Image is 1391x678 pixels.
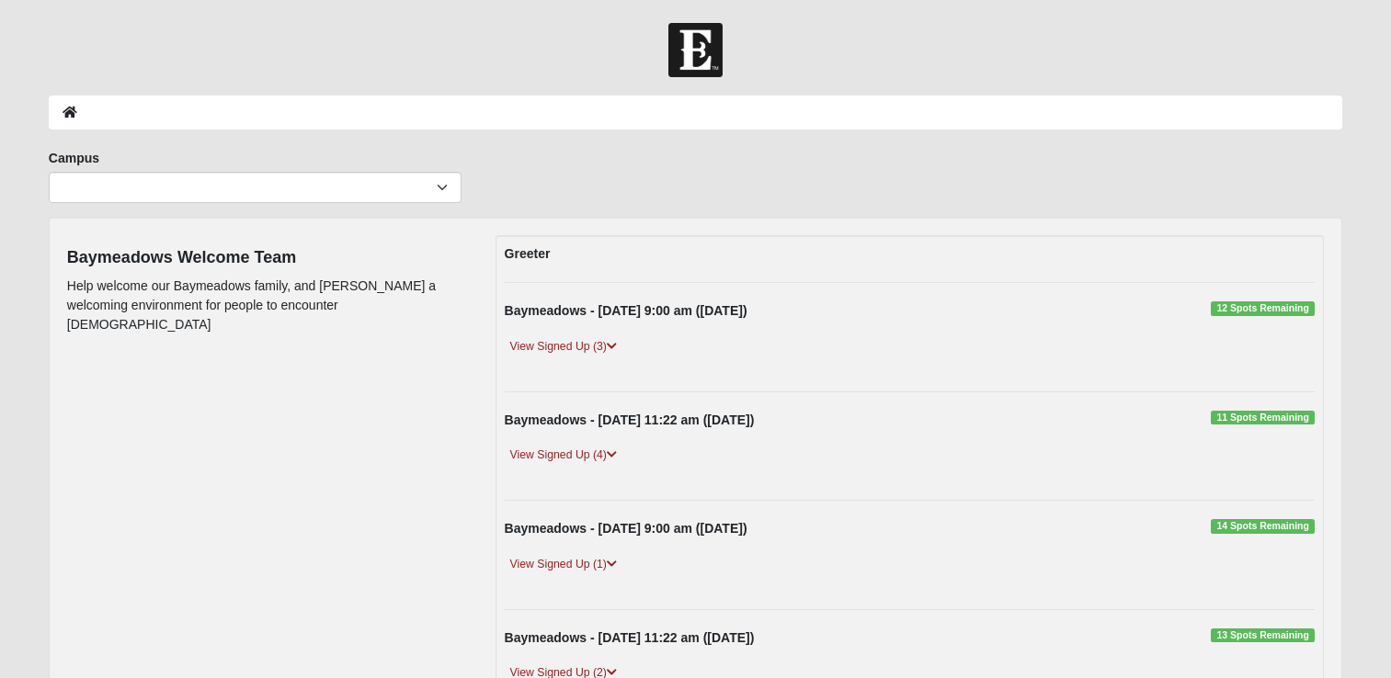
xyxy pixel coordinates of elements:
[67,277,468,334] p: Help welcome our Baymeadows family, and [PERSON_NAME] a welcoming environment for people to encou...
[1211,301,1315,316] span: 12 Spots Remaining
[505,630,755,645] strong: Baymeadows - [DATE] 11:22 am ([DATE])
[67,248,468,268] h4: Baymeadows Welcome Team
[505,446,622,465] a: View Signed Up (4)
[1211,628,1315,643] span: 13 Spots Remaining
[505,521,747,536] strong: Baymeadows - [DATE] 9:00 am ([DATE])
[505,246,551,261] strong: Greeter
[1211,519,1315,534] span: 14 Spots Remaining
[505,303,747,318] strong: Baymeadows - [DATE] 9:00 am ([DATE])
[1211,411,1315,425] span: 11 Spots Remaining
[505,555,622,574] a: View Signed Up (1)
[505,337,622,356] a: View Signed Up (3)
[49,149,99,167] label: Campus
[668,23,723,77] img: Church of Eleven22 Logo
[505,412,755,427] strong: Baymeadows - [DATE] 11:22 am ([DATE])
